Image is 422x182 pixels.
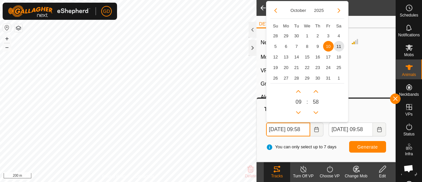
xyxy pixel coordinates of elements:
[303,80,394,88] div: -
[135,173,154,179] a: Contact Us
[311,107,321,118] p-button: Previous Minute
[334,41,344,52] span: 11
[373,123,386,136] button: Choose Date
[313,98,319,106] span: 58
[323,30,334,41] span: 3
[303,93,394,101] div: -
[260,94,274,100] label: Alerts
[311,86,321,97] p-button: Next Minute
[281,41,291,52] td: 6
[270,73,281,83] td: 26
[283,23,289,28] span: Mo
[405,112,412,116] span: VPs
[260,81,278,87] label: Groups
[291,73,302,83] td: 28
[349,141,386,153] button: Generate
[256,20,281,28] li: DETAILS
[295,98,301,106] span: 0 9
[323,41,334,52] span: 10
[291,30,302,41] td: 30
[291,52,302,62] td: 14
[102,173,127,179] a: Privacy Policy
[323,52,334,62] td: 17
[334,73,344,83] td: 1
[315,23,320,28] span: Th
[273,23,278,28] span: Su
[103,8,110,15] span: GD
[302,30,313,41] span: 1
[288,7,309,14] button: Choose Month
[270,30,281,41] span: 28
[260,39,284,47] label: Neckband
[357,144,378,150] span: Generate
[326,23,330,28] span: Fr
[3,24,11,32] button: Reset Map
[329,116,386,123] label: To
[281,52,291,62] span: 13
[270,62,281,73] td: 19
[313,30,323,41] td: 2
[313,52,323,62] td: 16
[3,43,11,51] button: –
[313,73,323,83] td: 30
[399,92,419,96] span: Neckbands
[266,1,348,123] div: Choose Date
[264,173,290,179] div: Tracks
[281,62,291,73] td: 20
[306,98,308,106] span: :
[281,73,291,83] td: 27
[293,107,304,118] p-button: Previous Hour
[323,73,334,83] td: 31
[302,41,313,52] td: 8
[400,13,418,17] span: Schedules
[310,123,323,136] button: Choose Date
[302,73,313,83] td: 29
[404,53,414,57] span: Mobs
[403,132,414,136] span: Status
[302,62,313,73] td: 22
[323,62,334,73] td: 24
[290,173,316,179] div: Turn Off VP
[304,23,310,28] span: We
[401,172,417,176] span: Heatmap
[270,41,281,52] td: 5
[402,73,416,77] span: Animals
[281,30,291,41] td: 29
[334,30,344,41] td: 4
[336,23,342,28] span: Sa
[270,5,281,16] button: Previous Month
[313,41,323,52] td: 9
[291,41,302,52] td: 7
[334,5,344,16] button: Next Month
[15,24,22,32] button: Map Layers
[270,52,281,62] span: 12
[313,62,323,73] td: 23
[291,62,302,73] td: 21
[311,7,326,14] button: Choose Year
[334,62,344,73] td: 25
[343,173,369,179] div: Change Mob
[260,68,267,73] label: VP
[302,52,313,62] span: 15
